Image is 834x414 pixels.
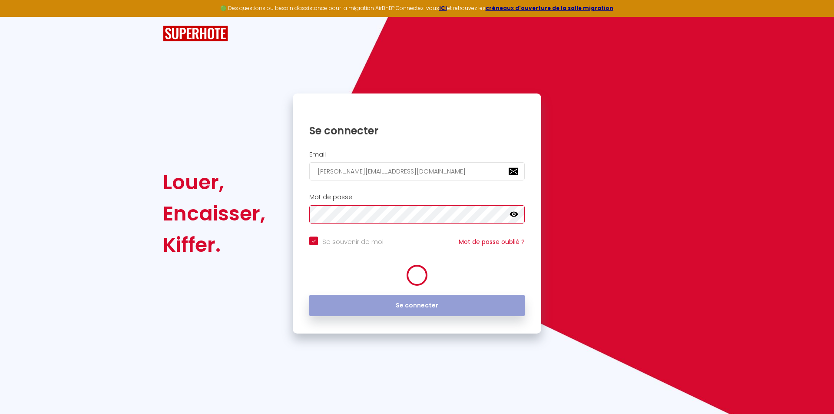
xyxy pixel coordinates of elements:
img: SuperHote logo [163,26,228,42]
a: Mot de passe oublié ? [459,237,525,246]
button: Se connecter [309,295,525,317]
a: ICI [439,4,447,12]
div: Kiffer. [163,229,265,260]
button: Ouvrir le widget de chat LiveChat [7,3,33,30]
h2: Mot de passe [309,194,525,201]
h1: Se connecter [309,124,525,137]
div: Encaisser, [163,198,265,229]
input: Ton Email [309,162,525,180]
div: Louer, [163,167,265,198]
h2: Email [309,151,525,158]
a: créneaux d'ouverture de la salle migration [486,4,613,12]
